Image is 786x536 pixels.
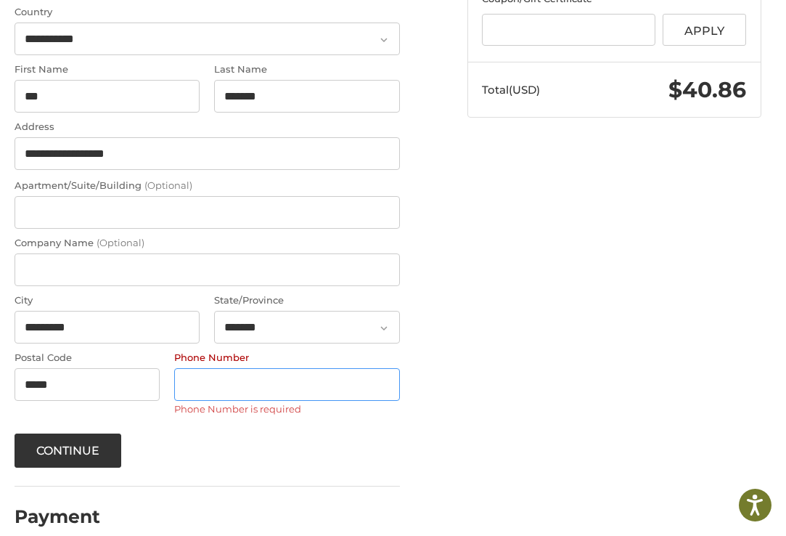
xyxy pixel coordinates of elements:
[97,237,144,248] small: (Optional)
[15,179,400,193] label: Apartment/Suite/Building
[15,293,200,308] label: City
[663,14,747,46] button: Apply
[482,14,655,46] input: Gift Certificate or Coupon Code
[144,179,192,191] small: (Optional)
[15,351,160,365] label: Postal Code
[214,62,400,77] label: Last Name
[15,434,122,468] button: Continue
[15,236,400,251] label: Company Name
[668,76,746,103] span: $40.86
[214,293,400,308] label: State/Province
[15,505,100,528] h2: Payment
[15,62,200,77] label: First Name
[482,83,540,97] span: Total (USD)
[174,403,400,415] label: Phone Number is required
[666,497,786,536] iframe: Google Customer Reviews
[174,351,400,365] label: Phone Number
[20,22,164,33] p: We're away right now. Please check back later!
[15,120,400,134] label: Address
[15,5,400,20] label: Country
[167,19,184,36] button: Open LiveChat chat widget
